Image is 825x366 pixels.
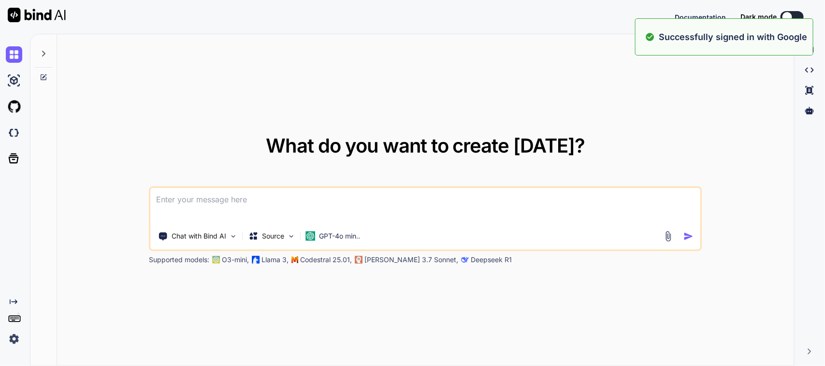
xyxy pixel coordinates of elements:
img: Pick Tools [230,232,238,240]
img: icon [683,231,694,241]
p: O3-mini, [222,255,249,265]
p: Supported models: [149,255,210,265]
span: Dark mode [740,12,777,22]
img: githubLight [6,99,22,115]
img: GPT-4o mini [306,231,316,241]
p: Successfully signed in with Google [659,30,807,43]
img: Llama2 [252,256,260,264]
p: GPT-4o min.. [319,231,361,241]
img: claude [462,256,469,264]
img: chat [6,46,22,63]
img: darkCloudIdeIcon [6,125,22,141]
img: ai-studio [6,72,22,89]
p: [PERSON_NAME] 3.7 Sonnet, [365,255,459,265]
p: Source [262,231,285,241]
span: What do you want to create [DATE]? [266,134,585,157]
img: Bind AI [8,8,66,22]
img: settings [6,331,22,347]
img: Pick Models [288,232,296,240]
p: Chat with Bind AI [172,231,227,241]
img: Mistral-AI [292,256,299,263]
p: Codestral 25.01, [301,255,352,265]
p: Llama 3, [262,255,289,265]
p: Deepseek R1 [471,255,512,265]
span: Documentation [675,13,726,21]
button: Documentation [675,12,726,22]
img: claude [355,256,363,264]
img: alert [645,30,655,43]
img: GPT-4 [213,256,220,264]
img: attachment [663,231,674,242]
